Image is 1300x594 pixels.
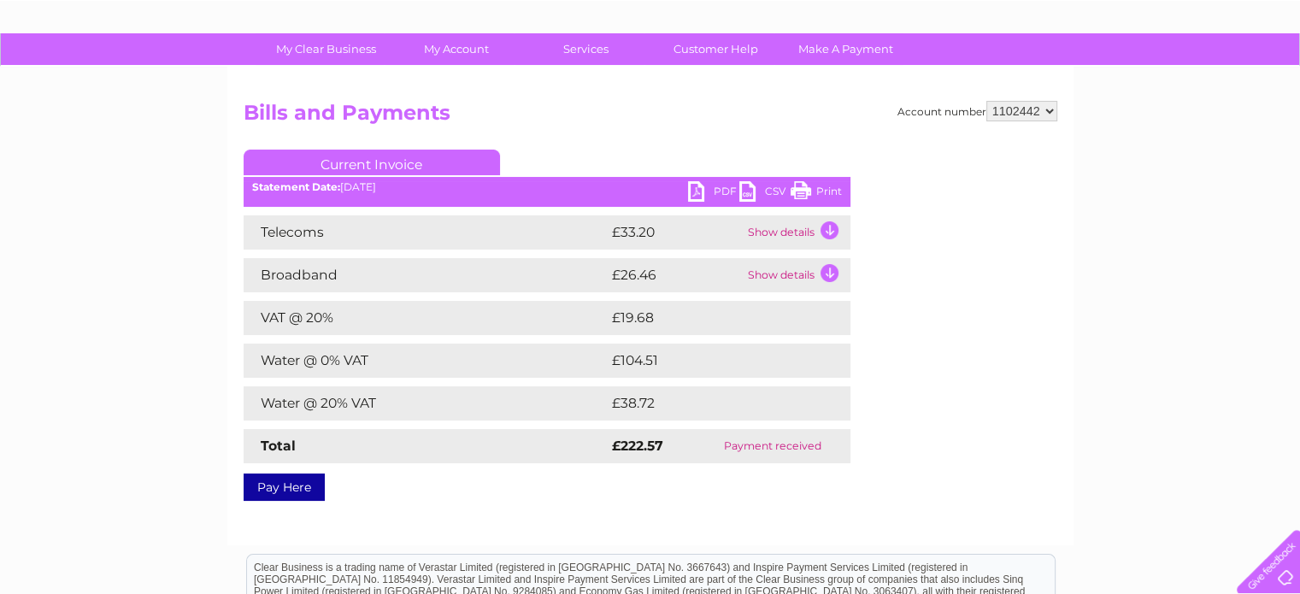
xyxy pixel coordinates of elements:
a: Pay Here [244,473,325,501]
td: Water @ 0% VAT [244,344,608,378]
a: Log out [1244,73,1284,85]
td: Payment received [695,429,850,463]
td: £104.51 [608,344,818,378]
a: Services [515,33,656,65]
a: Contact [1186,73,1228,85]
td: Show details [744,215,850,250]
td: Telecoms [244,215,608,250]
a: Blog [1151,73,1176,85]
td: £26.46 [608,258,744,292]
td: Show details [744,258,850,292]
a: CSV [739,181,791,206]
div: Clear Business is a trading name of Verastar Limited (registered in [GEOGRAPHIC_DATA] No. 3667643... [247,9,1055,83]
td: £33.20 [608,215,744,250]
td: VAT @ 20% [244,301,608,335]
td: Broadband [244,258,608,292]
a: 0333 014 3131 [978,9,1096,30]
h2: Bills and Payments [244,101,1057,133]
td: Water @ 20% VAT [244,386,608,421]
td: £19.68 [608,301,815,335]
td: £38.72 [608,386,815,421]
a: Make A Payment [775,33,916,65]
div: Account number [897,101,1057,121]
a: Current Invoice [244,150,500,175]
a: Energy [1042,73,1079,85]
strong: Total [261,438,296,454]
div: [DATE] [244,181,850,193]
b: Statement Date: [252,180,340,193]
img: logo.png [45,44,132,97]
a: Print [791,181,842,206]
a: My Account [385,33,526,65]
a: Customer Help [645,33,786,65]
a: PDF [688,181,739,206]
a: Telecoms [1090,73,1141,85]
strong: £222.57 [612,438,663,454]
a: My Clear Business [256,33,397,65]
a: Water [999,73,1032,85]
